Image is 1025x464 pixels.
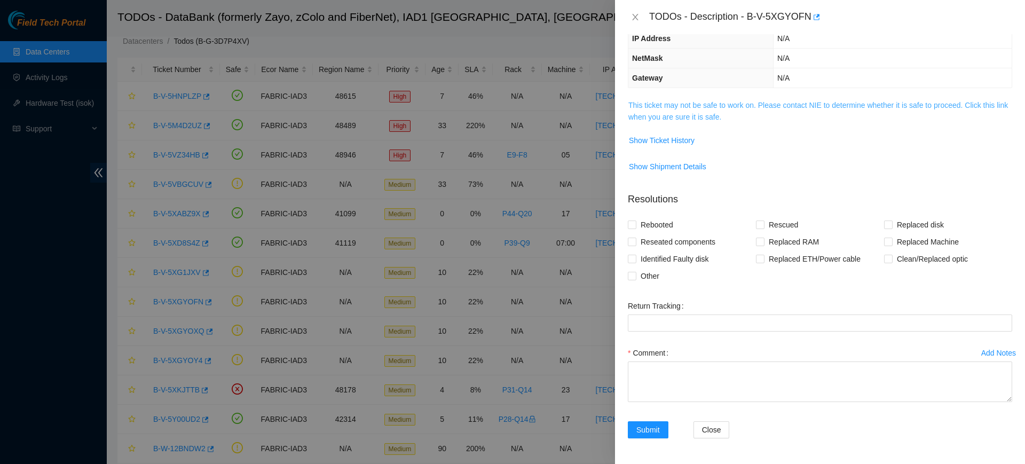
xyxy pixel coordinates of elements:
span: Rescued [764,216,802,233]
a: This ticket may not be safe to work on. Please contact NIE to determine whether it is safe to pro... [628,101,1008,121]
span: Rebooted [636,216,677,233]
label: Return Tracking [628,297,688,314]
span: Replaced ETH/Power cable [764,250,865,268]
span: Replaced disk [893,216,948,233]
span: NetMask [632,54,663,62]
span: Replaced RAM [764,233,823,250]
span: Show Ticket History [629,135,695,146]
span: IP Address [632,34,671,43]
span: Replaced Machine [893,233,963,250]
button: Add Notes [981,344,1016,361]
p: Resolutions [628,184,1012,207]
span: Submit [636,424,660,436]
button: Show Ticket History [628,132,695,149]
span: N/A [777,54,790,62]
span: N/A [777,34,790,43]
span: Clean/Replaced optic [893,250,972,268]
span: close [631,13,640,21]
span: Show Shipment Details [629,161,706,172]
button: Close [628,12,643,22]
div: Add Notes [981,349,1016,357]
div: TODOs - Description - B-V-5XGYOFN [649,9,1012,26]
span: Close [702,424,721,436]
button: Submit [628,421,668,438]
button: Close [693,421,730,438]
span: N/A [777,74,790,82]
label: Comment [628,344,673,361]
span: Reseated components [636,233,720,250]
span: Identified Faulty disk [636,250,713,268]
textarea: Comment [628,361,1012,402]
button: Show Shipment Details [628,158,707,175]
span: Other [636,268,664,285]
input: Return Tracking [628,314,1012,332]
span: Gateway [632,74,663,82]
